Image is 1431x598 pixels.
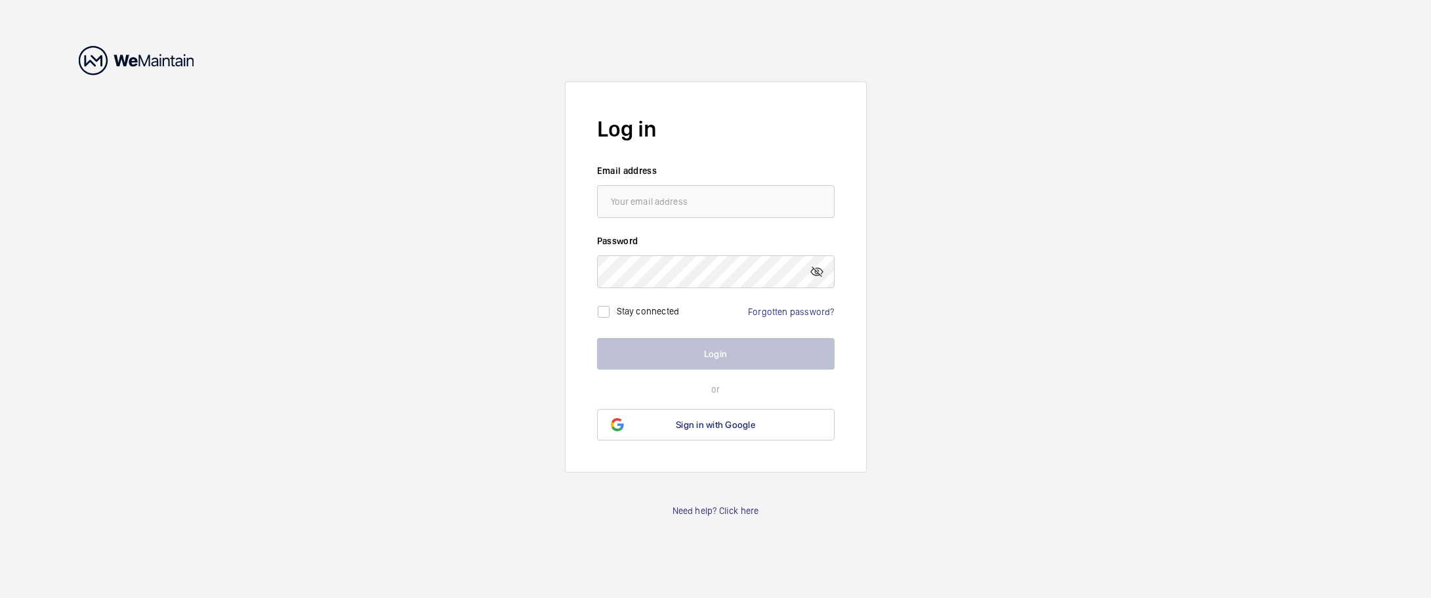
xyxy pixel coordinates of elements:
span: Sign in with Google [676,419,755,430]
button: Login [597,338,835,370]
a: Forgotten password? [748,307,834,317]
label: Email address [597,164,835,177]
input: Your email address [597,185,835,218]
h2: Log in [597,114,835,144]
label: Stay connected [617,305,680,316]
a: Need help? Click here [673,504,759,517]
p: or [597,383,835,396]
label: Password [597,234,835,247]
